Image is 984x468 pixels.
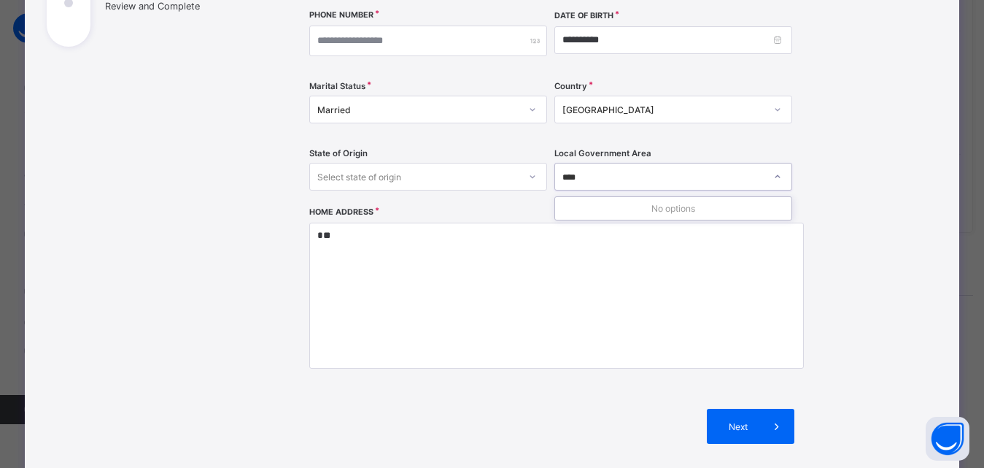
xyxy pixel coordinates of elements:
span: Marital Status [309,81,365,91]
div: Select state of origin [317,163,401,191]
div: [GEOGRAPHIC_DATA] [562,104,765,115]
div: No options [555,197,791,220]
label: Phone Number [309,10,373,20]
span: Next [718,421,759,432]
label: Date of Birth [554,11,613,20]
label: Home Address [309,207,373,217]
span: Country [554,81,587,91]
button: Open asap [926,417,969,461]
span: State of Origin [309,148,368,158]
div: Married [317,104,520,115]
span: Local Government Area [554,148,651,158]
